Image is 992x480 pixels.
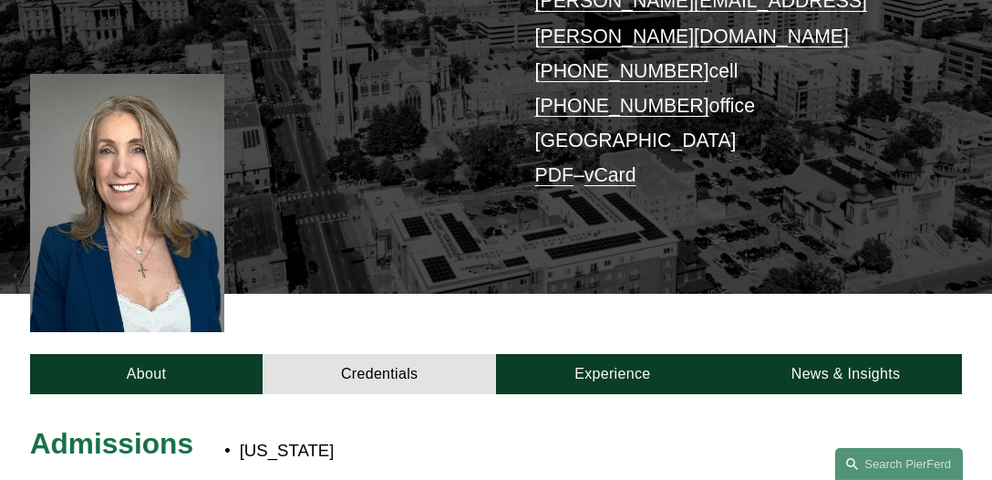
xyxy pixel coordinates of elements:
[535,164,573,185] a: PDF
[729,354,963,394] a: News & Insights
[584,164,636,185] a: vCard
[535,95,709,116] a: [PHONE_NUMBER]
[263,354,496,394] a: Credentials
[30,354,263,394] a: About
[835,448,963,480] a: Search this site
[30,427,193,460] span: Admissions
[535,60,709,81] a: [PHONE_NUMBER]
[240,435,574,466] p: [US_STATE]
[496,354,729,394] a: Experience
